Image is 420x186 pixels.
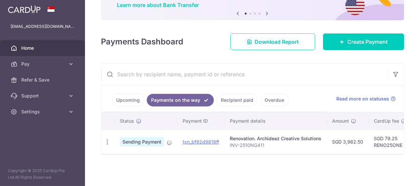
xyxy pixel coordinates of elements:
span: Settings [21,108,65,115]
span: Create Payment [347,38,388,46]
span: Refer & Save [21,77,65,83]
a: txn_bf92d9819ff [183,139,219,145]
td: SGD 3,962.50 [327,130,369,154]
th: Payment ID [177,112,224,130]
span: Read more on statuses [336,95,389,102]
input: Search by recipient name, payment id or reference [101,64,388,85]
span: Status [120,118,134,124]
span: Amount [332,118,349,124]
span: CardUp fee [374,118,399,124]
h4: Payments Dashboard [101,36,183,48]
span: Download Report [255,38,299,46]
span: Sending Payment [120,137,164,147]
a: Download Report [230,33,315,50]
p: [EMAIL_ADDRESS][DOMAIN_NAME] [11,23,74,30]
a: Payments on the way [147,94,214,106]
a: Overdue [260,94,289,106]
p: INV-2510NG411 [230,142,321,149]
th: Payment details [224,112,327,130]
span: Home [21,45,65,51]
a: Learn more about Bank Transfer [117,2,199,8]
a: Create Payment [323,33,404,50]
img: CardUp [8,5,41,13]
span: Support [21,93,65,99]
a: Read more on statuses [336,95,396,102]
span: Pay [21,61,65,67]
div: Renovation. Archideaz Creative Solutions [230,135,321,142]
a: Upcoming [112,94,144,106]
a: Recipient paid [216,94,258,106]
td: SGD 79.25 RENO25ONE [369,130,412,154]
